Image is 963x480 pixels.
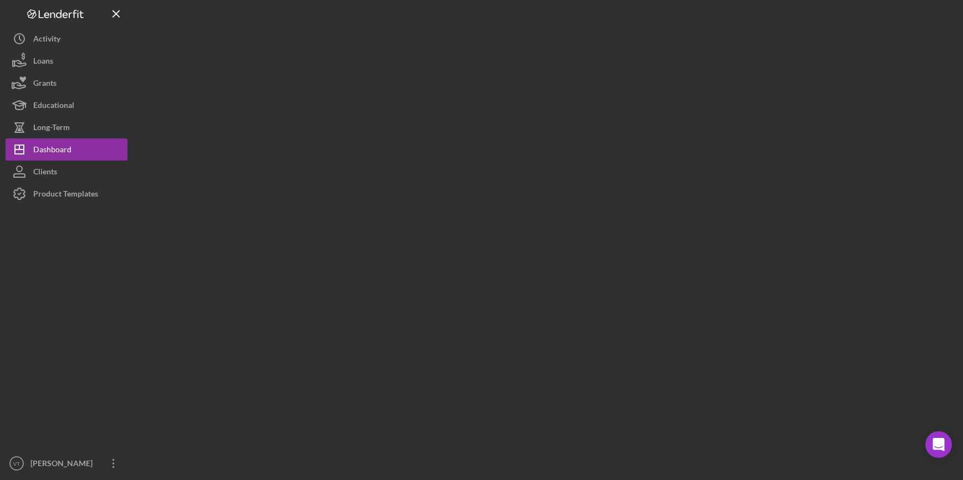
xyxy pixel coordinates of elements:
text: VT [13,461,20,467]
button: VT[PERSON_NAME] [6,452,127,474]
button: Product Templates [6,183,127,205]
div: Long-Term [33,116,70,141]
button: Long-Term [6,116,127,138]
div: [PERSON_NAME] [28,452,100,477]
div: Educational [33,94,74,119]
div: Loans [33,50,53,75]
div: Product Templates [33,183,98,208]
button: Dashboard [6,138,127,161]
div: Activity [33,28,60,53]
div: Open Intercom Messenger [925,431,952,458]
div: Dashboard [33,138,71,163]
button: Activity [6,28,127,50]
div: Clients [33,161,57,185]
button: Grants [6,72,127,94]
button: Clients [6,161,127,183]
div: Grants [33,72,57,97]
button: Loans [6,50,127,72]
button: Educational [6,94,127,116]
